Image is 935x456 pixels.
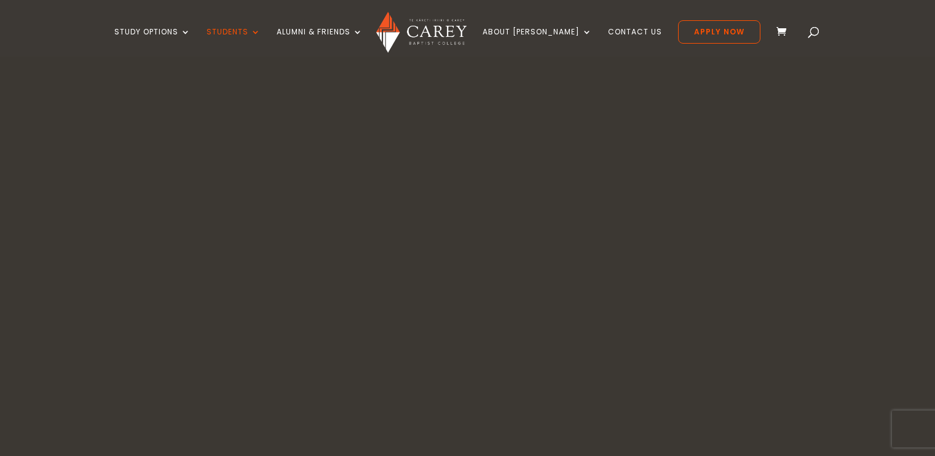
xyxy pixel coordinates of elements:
[114,28,191,57] a: Study Options
[207,28,261,57] a: Students
[678,20,760,44] a: Apply Now
[376,12,467,53] img: Carey Baptist College
[608,28,662,57] a: Contact Us
[483,28,592,57] a: About [PERSON_NAME]
[277,28,363,57] a: Alumni & Friends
